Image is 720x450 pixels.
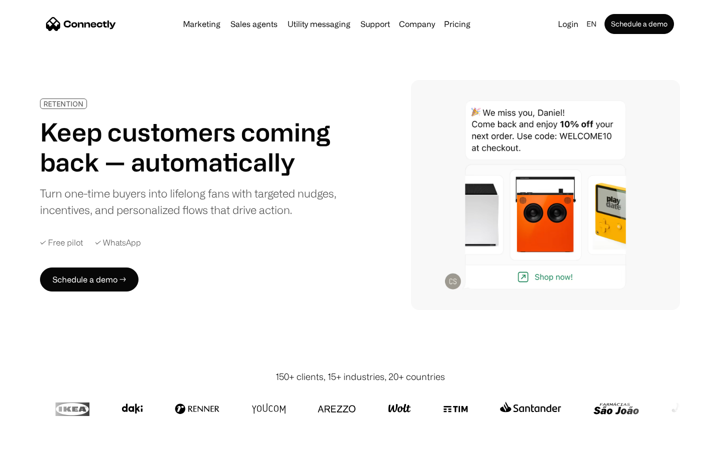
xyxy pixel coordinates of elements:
[40,117,344,177] h1: Keep customers coming back — automatically
[582,17,602,31] div: en
[586,17,596,31] div: en
[46,16,116,31] a: home
[20,432,60,446] ul: Language list
[275,370,445,383] div: 150+ clients, 15+ industries, 20+ countries
[554,17,582,31] a: Login
[604,14,674,34] a: Schedule a demo
[43,100,83,107] div: RETENTION
[226,20,281,28] a: Sales agents
[40,185,344,218] div: Turn one-time buyers into lifelong fans with targeted nudges, incentives, and personalized flows ...
[95,238,141,247] div: ✓ WhatsApp
[399,17,435,31] div: Company
[40,267,138,291] a: Schedule a demo →
[179,20,224,28] a: Marketing
[10,431,60,446] aside: Language selected: English
[440,20,474,28] a: Pricing
[356,20,394,28] a: Support
[283,20,354,28] a: Utility messaging
[40,238,83,247] div: ✓ Free pilot
[396,17,438,31] div: Company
